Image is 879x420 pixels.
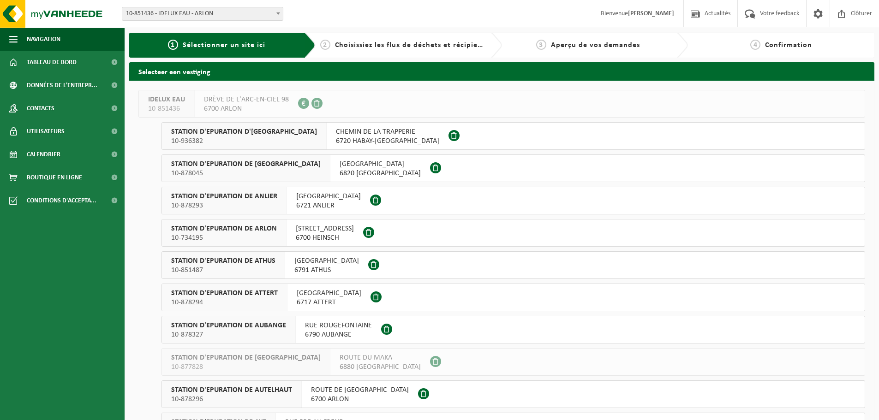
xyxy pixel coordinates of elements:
[536,40,546,50] span: 3
[171,362,321,372] span: 10-877828
[122,7,283,20] span: 10-851436 - IDELUX EAU - ARLON
[148,104,185,113] span: 10-851436
[171,330,286,339] span: 10-878327
[204,104,289,113] span: 6700 ARLON
[161,187,865,214] button: STATION D'EPURATION DE ANLIER 10-878293 [GEOGRAPHIC_DATA]6721 ANLIER
[320,40,330,50] span: 2
[294,256,359,266] span: [GEOGRAPHIC_DATA]
[171,289,278,298] span: STATION D'EPURATION DE ATTERT
[340,362,421,372] span: 6880 [GEOGRAPHIC_DATA]
[168,40,178,50] span: 1
[171,192,277,201] span: STATION D'EPURATION DE ANLIER
[340,169,421,178] span: 6820 [GEOGRAPHIC_DATA]
[305,330,372,339] span: 6790 AUBANGE
[161,284,865,311] button: STATION D'EPURATION DE ATTERT 10-878294 [GEOGRAPHIC_DATA]6717 ATTERT
[171,321,286,330] span: STATION D'EPURATION DE AUBANGE
[161,380,865,408] button: STATION D'EPURATION DE AUTELHAUT 10-878296 ROUTE DE [GEOGRAPHIC_DATA]6700 ARLON
[296,233,354,243] span: 6700 HEINSCH
[161,219,865,247] button: STATION D'EPURATION DE ARLON 10-734195 [STREET_ADDRESS]6700 HEINSCH
[27,166,82,189] span: Boutique en ligne
[171,127,317,136] span: STATION D'EPURATION D'[GEOGRAPHIC_DATA]
[297,298,361,307] span: 6717 ATTERT
[129,62,874,80] h2: Selecteer een vestiging
[340,160,421,169] span: [GEOGRAPHIC_DATA]
[171,201,277,210] span: 10-878293
[335,41,489,49] span: Choisissiez les flux de déchets et récipients
[171,353,321,362] span: STATION D'EPURATION DE [GEOGRAPHIC_DATA]
[27,97,54,120] span: Contacts
[161,154,865,182] button: STATION D'EPURATION DE [GEOGRAPHIC_DATA] 10-878045 [GEOGRAPHIC_DATA]6820 [GEOGRAPHIC_DATA]
[296,224,354,233] span: [STREET_ADDRESS]
[336,136,439,146] span: 6720 HABAY-[GEOGRAPHIC_DATA]
[171,385,292,395] span: STATION D'EPURATION DE AUTELHAUT
[27,51,77,74] span: Tableau de bord
[551,41,640,49] span: Aperçu de vos demandes
[171,266,275,275] span: 10-851487
[204,95,289,104] span: DRÈVE DE L'ARC-EN-CIEL 98
[336,127,439,136] span: CHEMIN DE LA TRAPPERIE
[311,385,409,395] span: ROUTE DE [GEOGRAPHIC_DATA]
[171,395,292,404] span: 10-878296
[183,41,265,49] span: Sélectionner un site ici
[171,169,321,178] span: 10-878045
[305,321,372,330] span: RUE ROUGEFONTAINE
[297,289,361,298] span: [GEOGRAPHIC_DATA]
[294,266,359,275] span: 6791 ATHUS
[171,224,277,233] span: STATION D'EPURATION DE ARLON
[311,395,409,404] span: 6700 ARLON
[750,40,760,50] span: 4
[296,192,361,201] span: [GEOGRAPHIC_DATA]
[296,201,361,210] span: 6721 ANLIER
[171,298,278,307] span: 10-878294
[27,120,65,143] span: Utilisateurs
[148,95,185,104] span: IDELUX EAU
[161,251,865,279] button: STATION D'EPURATION DE ATHUS 10-851487 [GEOGRAPHIC_DATA]6791 ATHUS
[27,189,96,212] span: Conditions d'accepta...
[27,143,60,166] span: Calendrier
[27,28,60,51] span: Navigation
[122,7,283,21] span: 10-851436 - IDELUX EAU - ARLON
[171,233,277,243] span: 10-734195
[161,316,865,343] button: STATION D'EPURATION DE AUBANGE 10-878327 RUE ROUGEFONTAINE6790 AUBANGE
[171,256,275,266] span: STATION D'EPURATION DE ATHUS
[765,41,812,49] span: Confirmation
[27,74,97,97] span: Données de l'entrepr...
[161,122,865,150] button: STATION D'EPURATION D'[GEOGRAPHIC_DATA] 10-936382 CHEMIN DE LA TRAPPERIE6720 HABAY-[GEOGRAPHIC_DATA]
[628,10,674,17] strong: [PERSON_NAME]
[171,136,317,146] span: 10-936382
[171,160,321,169] span: STATION D'EPURATION DE [GEOGRAPHIC_DATA]
[340,353,421,362] span: ROUTE DU MAKA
